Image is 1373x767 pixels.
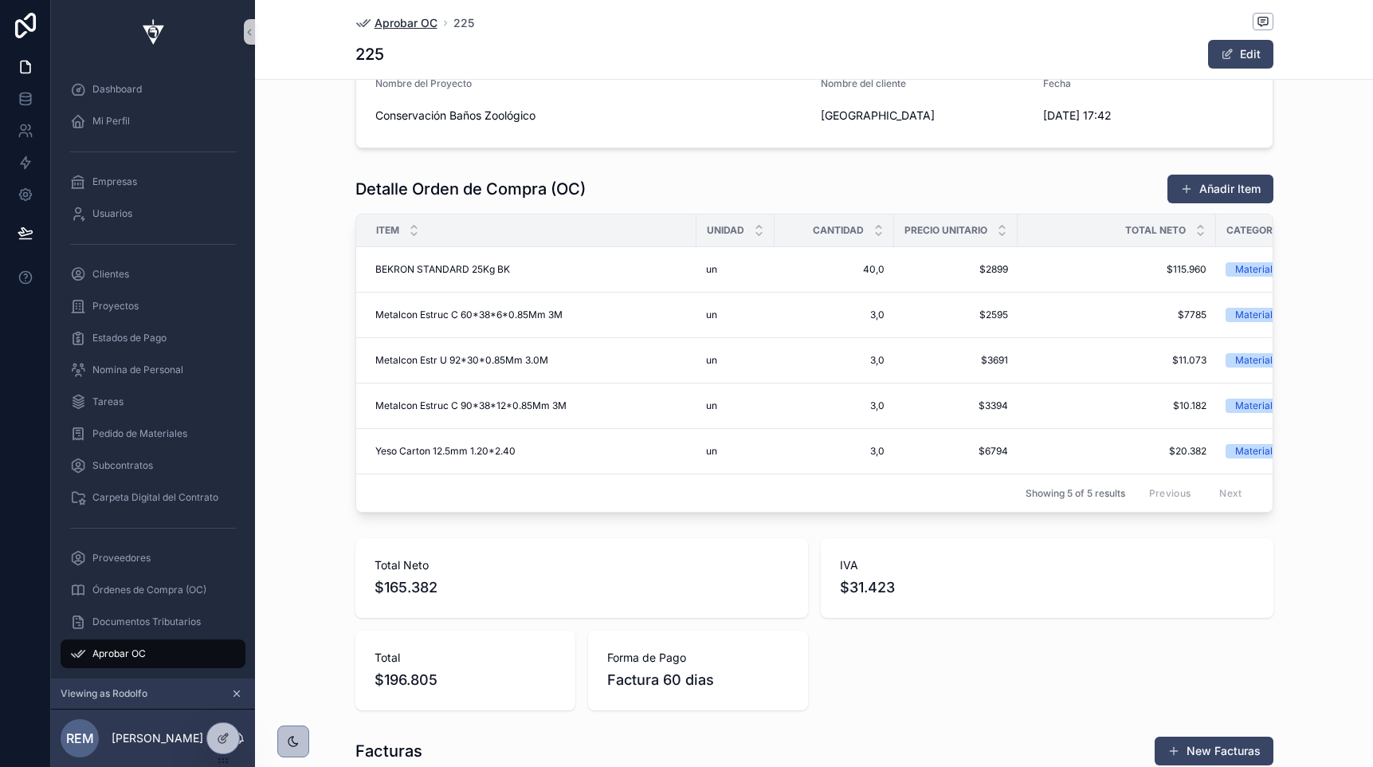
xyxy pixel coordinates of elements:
[92,427,187,440] span: Pedido de Materiales
[1167,175,1273,203] button: Añadir Item
[92,268,129,281] span: Clientes
[840,576,1254,599] span: $31.423
[61,199,245,228] a: Usuarios
[784,309,885,321] span: 3,0
[61,75,245,104] a: Dashboard
[92,552,151,564] span: Proveedores
[706,263,717,276] span: un
[61,576,245,604] a: Órdenes de Compra (OC)
[840,557,1254,573] span: IVA
[1043,77,1071,89] span: Fecha
[375,576,789,599] span: $165.382
[61,356,245,384] a: Nomina de Personal
[1125,224,1186,237] span: Total Neto
[1027,309,1206,321] span: $7785
[61,608,245,636] a: Documentos Tributarios
[61,419,245,448] a: Pedido de Materiales
[355,43,384,65] h1: 225
[1043,108,1253,124] span: [DATE] 17:42
[61,483,245,512] a: Carpeta Digital del Contrato
[706,309,717,321] span: un
[61,324,245,352] a: Estados de Pago
[61,639,245,668] a: Aprobar OC
[1155,737,1273,765] button: New Facturas
[376,224,399,237] span: Item
[92,175,137,188] span: Empresas
[355,15,437,31] a: Aprobar OC
[904,263,1008,276] span: $2899
[1027,399,1206,412] span: $10.182
[904,224,987,237] span: Precio Unitario
[61,387,245,416] a: Tareas
[375,108,808,124] span: Conservación Baños Zoológico
[707,224,744,237] span: Unidad
[375,15,437,31] span: Aprobar OC
[355,178,586,200] h1: Detalle Orden de Compra (OC)
[1235,353,1273,368] div: Material
[1235,444,1273,458] div: Material
[112,730,203,746] p: [PERSON_NAME]
[61,544,245,572] a: Proveedores
[134,19,172,45] img: App logo
[375,309,563,321] span: Metalcon Estruc C 60*38*6*0.85Mm 3M
[51,64,255,678] div: scrollable content
[375,77,472,89] span: Nombre del Proyecto
[904,309,1008,321] span: $2595
[61,107,245,136] a: Mi Perfil
[1027,263,1206,276] span: $115.960
[1235,399,1273,413] div: Material
[813,224,864,237] span: Cantidad
[92,300,139,313] span: Proyectos
[92,647,146,660] span: Aprobar OC
[706,354,717,367] span: un
[1026,487,1125,500] span: Showing 5 of 5 results
[1235,262,1273,277] div: Material
[1208,40,1273,69] button: Edit
[784,399,885,412] span: 3,0
[904,354,1008,367] span: $3691
[375,354,548,367] span: Metalcon Estr U 92*30*0.85Mm 3.0M
[92,491,218,504] span: Carpeta Digital del Contrato
[453,15,474,31] a: 225
[92,115,130,128] span: Mi Perfil
[92,364,183,376] span: Nomina de Personal
[92,395,124,408] span: Tareas
[61,260,245,289] a: Clientes
[92,616,201,628] span: Documentos Tributarios
[607,669,789,691] span: Factura 60 dias
[784,263,885,276] span: 40,0
[706,445,717,458] span: un
[784,445,885,458] span: 3,0
[355,740,422,762] h1: Facturas
[92,459,153,472] span: Subcontratos
[61,451,245,480] a: Subcontratos
[1226,224,1282,237] span: Categoría
[92,83,142,96] span: Dashboard
[821,77,906,89] span: Nombre del cliente
[607,650,789,666] span: Forma de Pago
[706,399,717,412] span: un
[375,557,789,573] span: Total Neto
[375,399,567,412] span: Metalcon Estruc C 90*38*12*0.85Mm 3M
[1027,445,1206,458] span: $20.382
[66,729,94,748] span: REM
[92,207,132,220] span: Usuarios
[375,445,516,458] span: Yeso Carton 12.5mm 1.20*2.40
[61,167,245,196] a: Empresas
[375,650,556,666] span: Total
[61,292,245,321] a: Proyectos
[92,584,206,596] span: Órdenes de Compra (OC)
[92,332,167,344] span: Estados de Pago
[375,263,510,276] span: BEKRON STANDARD 25Kg BK
[784,354,885,367] span: 3,0
[821,108,1031,124] span: [GEOGRAPHIC_DATA]
[375,669,556,691] span: $196.805
[904,399,1008,412] span: $3394
[1027,354,1206,367] span: $11.073
[61,687,147,700] span: Viewing as Rodolfo
[904,445,1008,458] span: $6794
[1235,308,1273,322] div: Material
